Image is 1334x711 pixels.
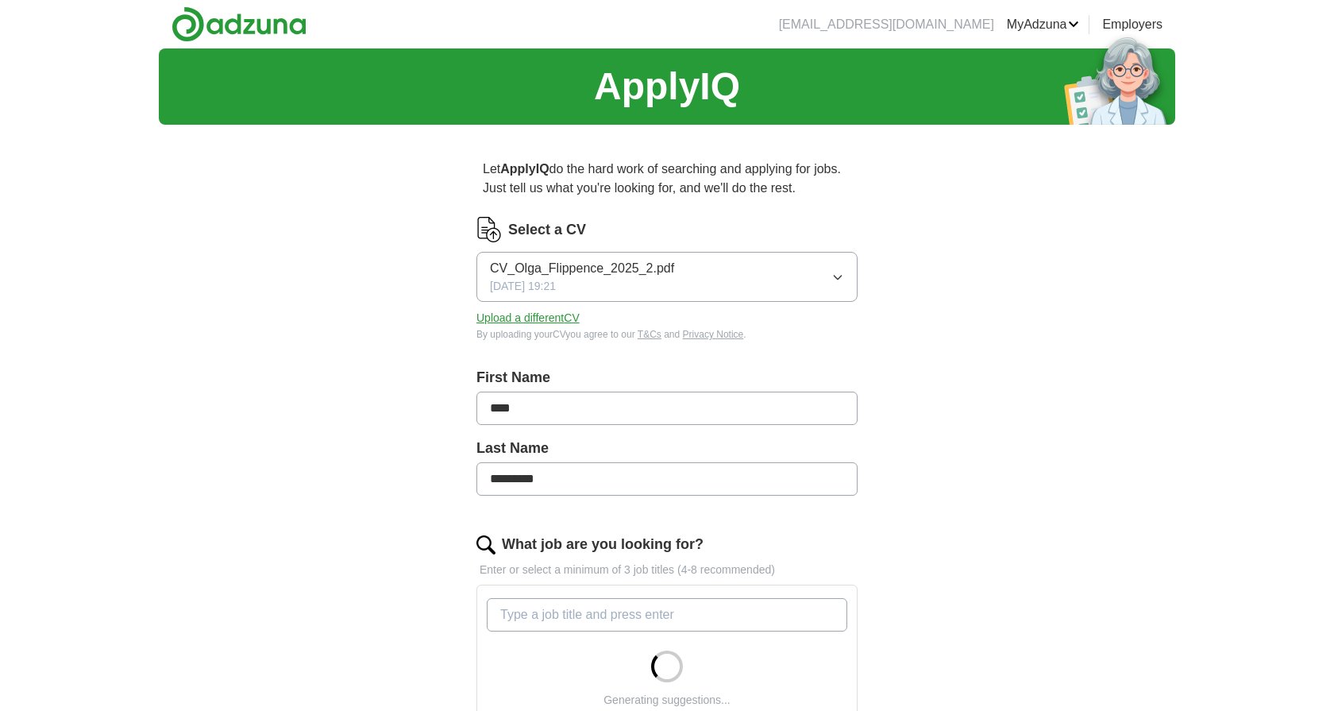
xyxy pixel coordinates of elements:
[502,534,704,555] label: What job are you looking for?
[490,278,556,295] span: [DATE] 19:21
[683,329,744,340] a: Privacy Notice
[476,562,858,578] p: Enter or select a minimum of 3 job titles (4-8 recommended)
[487,598,847,632] input: Type a job title and press enter
[476,535,495,555] img: search.png
[476,367,858,388] label: First Name
[603,692,731,709] div: Generating suggestions...
[476,327,858,342] div: By uploading your CV you agree to our and .
[508,219,586,241] label: Select a CV
[172,6,307,42] img: Adzuna logo
[476,438,858,459] label: Last Name
[1102,15,1162,34] a: Employers
[476,310,580,327] button: Upload a differentCV
[500,162,549,176] strong: ApplyIQ
[594,58,740,115] h1: ApplyIQ
[476,217,502,242] img: CV Icon
[476,153,858,204] p: Let do the hard work of searching and applying for jobs. Just tell us what you're looking for, an...
[1007,15,1080,34] a: MyAdzuna
[476,252,858,302] button: CV_Olga_Flippence_2025_2.pdf[DATE] 19:21
[779,15,994,34] li: [EMAIL_ADDRESS][DOMAIN_NAME]
[638,329,661,340] a: T&Cs
[490,259,674,278] span: CV_Olga_Flippence_2025_2.pdf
